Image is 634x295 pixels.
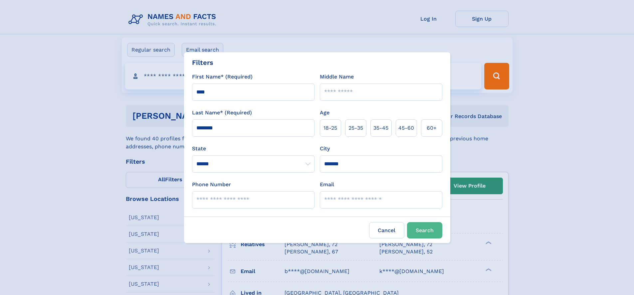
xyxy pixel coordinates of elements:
[320,73,354,81] label: Middle Name
[407,222,442,238] button: Search
[320,109,329,117] label: Age
[398,124,414,132] span: 45‑60
[323,124,337,132] span: 18‑25
[192,181,231,189] label: Phone Number
[320,181,334,189] label: Email
[373,124,388,132] span: 35‑45
[427,124,437,132] span: 60+
[192,145,315,153] label: State
[192,73,253,81] label: First Name* (Required)
[348,124,363,132] span: 25‑35
[320,145,330,153] label: City
[192,109,252,117] label: Last Name* (Required)
[192,58,213,68] div: Filters
[369,222,404,238] label: Cancel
